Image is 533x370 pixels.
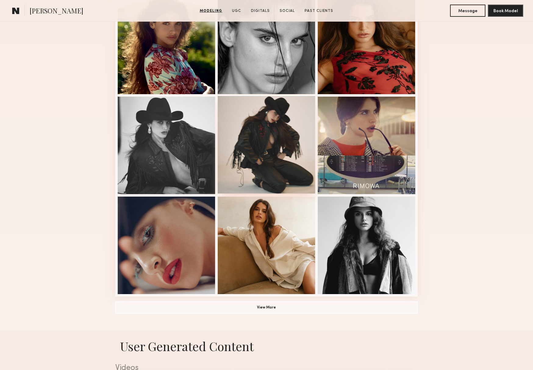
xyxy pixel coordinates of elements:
a: Digitals [249,8,272,14]
h1: User Generated Content [110,338,423,354]
button: Book Model [488,5,523,17]
span: [PERSON_NAME] [30,6,83,17]
a: UGC [230,8,244,14]
a: Book Model [488,8,523,13]
a: Modeling [197,8,225,14]
a: Social [277,8,297,14]
button: Message [450,5,485,17]
a: Past Clients [302,8,336,14]
button: View More [115,301,418,314]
